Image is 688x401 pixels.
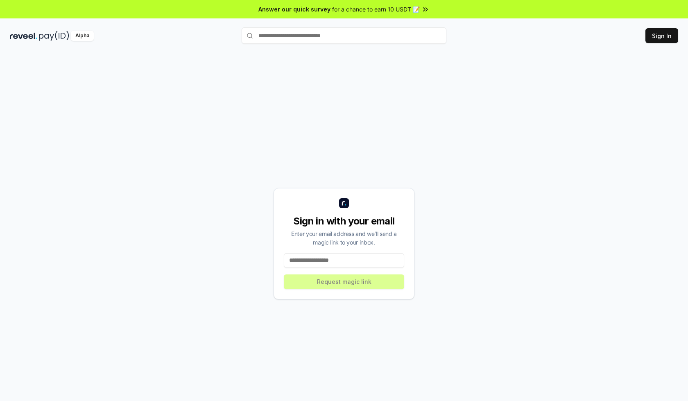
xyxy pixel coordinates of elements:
[284,229,404,247] div: Enter your email address and we’ll send a magic link to your inbox.
[332,5,420,14] span: for a chance to earn 10 USDT 📝
[10,31,37,41] img: reveel_dark
[71,31,94,41] div: Alpha
[258,5,330,14] span: Answer our quick survey
[645,28,678,43] button: Sign In
[339,198,349,208] img: logo_small
[39,31,69,41] img: pay_id
[284,215,404,228] div: Sign in with your email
